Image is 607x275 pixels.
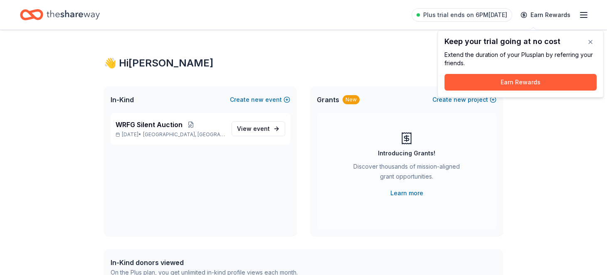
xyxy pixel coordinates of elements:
[444,37,597,46] div: Keep your trial going at no cost
[390,188,423,198] a: Learn more
[444,74,597,91] button: Earn Rewards
[516,7,575,22] a: Earn Rewards
[104,56,503,70] div: 👋 Hi [PERSON_NAME]
[143,131,225,138] span: [GEOGRAPHIC_DATA], [GEOGRAPHIC_DATA]
[230,95,290,105] button: Createnewevent
[378,148,435,158] div: Introducing Grants!
[343,95,360,104] div: New
[251,95,264,105] span: new
[111,258,298,268] div: In-Kind donors viewed
[454,95,466,105] span: new
[423,10,507,20] span: Plus trial ends on 6PM[DATE]
[232,121,285,136] a: View event
[350,162,463,185] div: Discover thousands of mission-aligned grant opportunities.
[412,8,512,22] a: Plus trial ends on 6PM[DATE]
[237,124,270,134] span: View
[444,51,597,67] div: Extend the duration of your Plus plan by referring your friends.
[116,120,183,130] span: WRFG Silent Auction
[116,131,225,138] p: [DATE] •
[253,125,270,132] span: event
[20,5,100,25] a: Home
[111,95,134,105] span: In-Kind
[317,95,339,105] span: Grants
[432,95,496,105] button: Createnewproject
